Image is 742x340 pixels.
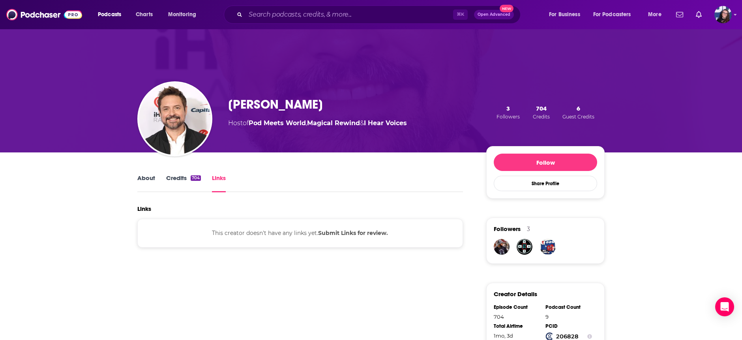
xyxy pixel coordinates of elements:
[6,7,82,22] img: Podchaser - Follow, Share and Rate Podcasts
[540,239,556,255] img: toonmyheart
[494,304,540,310] div: Episode Count
[714,6,732,23] span: Logged in as CallieDaruk
[545,314,592,320] div: 9
[500,5,514,12] span: New
[136,9,153,20] span: Charts
[212,229,388,237] span: This creator doesn't have any links yet.
[714,6,732,23] button: Show profile menu
[364,119,407,127] a: I Hear Voices
[474,10,514,19] button: Open AdvancedNew
[536,105,547,112] span: 704
[494,290,537,298] h3: Creator Details
[139,83,211,155] img: Will Friedle
[478,13,510,17] span: Open Advanced
[549,9,580,20] span: For Business
[360,119,364,127] span: &
[212,174,226,192] a: Links
[693,8,705,21] a: Show notifications dropdown
[191,175,201,181] div: 704
[588,8,643,21] button: open menu
[494,314,540,320] div: 704
[231,6,528,24] div: Search podcasts, credits, & more...
[306,119,307,127] span: ,
[673,8,686,21] a: Show notifications dropdown
[228,97,323,112] h3: [PERSON_NAME]
[92,8,131,21] button: open menu
[494,154,597,171] button: Follow
[243,119,306,127] span: of
[137,174,155,192] a: About
[166,174,201,192] a: Credits704
[643,8,671,21] button: open menu
[545,304,592,310] div: Podcast Count
[497,114,520,120] span: Followers
[543,8,590,21] button: open menu
[556,333,579,340] strong: 206828
[98,9,121,20] span: Podcasts
[494,225,521,233] span: Followers
[560,104,597,120] button: 6Guest Credits
[533,114,550,120] span: Credits
[494,104,522,120] button: 3Followers
[545,323,592,329] div: PCID
[163,8,206,21] button: open menu
[714,6,732,23] img: User Profile
[137,205,151,212] h2: Links
[131,8,157,21] a: Charts
[577,105,580,112] span: 6
[245,8,453,21] input: Search podcasts, credits, & more...
[318,229,388,237] b: Submit Links for review.
[494,239,510,255] img: nixoneric89
[494,332,513,339] span: 815 hours, 37 minutes, 17 seconds
[517,239,532,255] img: phucanamestudios
[228,119,243,127] span: Host
[506,105,510,112] span: 3
[307,119,360,127] a: Magical Rewind
[494,176,597,191] button: Share Profile
[494,323,540,329] div: Total Airtime
[562,114,594,120] span: Guest Credits
[648,9,661,20] span: More
[593,9,631,20] span: For Podcasters
[530,104,552,120] button: 704Credits
[453,9,468,20] span: ⌘ K
[249,119,306,127] a: Pod Meets World
[527,225,530,233] div: 3
[168,9,196,20] span: Monitoring
[715,297,734,316] div: Open Intercom Messenger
